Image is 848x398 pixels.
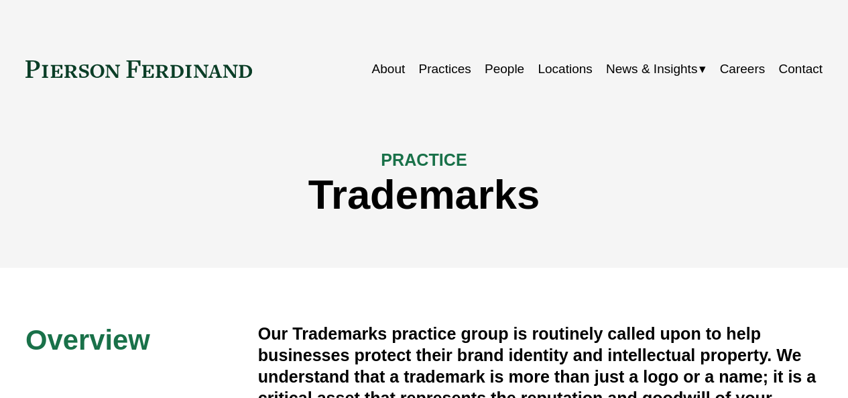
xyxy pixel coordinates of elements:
[538,56,592,82] a: Locations
[779,56,823,82] a: Contact
[25,324,150,356] span: Overview
[372,56,406,82] a: About
[25,171,823,218] h1: Trademarks
[606,58,697,81] span: News & Insights
[606,56,706,82] a: folder dropdown
[381,150,467,169] span: PRACTICE
[720,56,766,82] a: Careers
[485,56,524,82] a: People
[419,56,471,82] a: Practices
